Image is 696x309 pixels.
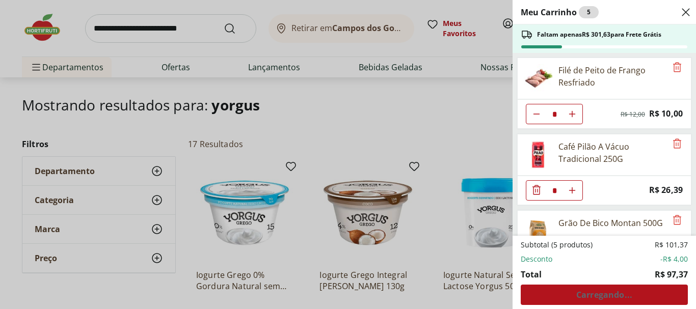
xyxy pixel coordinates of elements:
[649,183,683,197] span: R$ 26,39
[558,141,666,165] div: Café Pilão A Vácuo Tradicional 250G
[655,240,688,250] span: R$ 101,37
[558,217,663,229] div: Grão De Bico Montan 500G
[526,104,547,124] button: Diminuir Quantidade
[562,180,582,201] button: Aumentar Quantidade
[621,110,645,119] span: R$ 12,00
[537,31,661,39] span: Faltam apenas R$ 301,63 para Frete Grátis
[521,240,593,250] span: Subtotal (5 produtos)
[649,107,683,121] span: R$ 10,00
[526,180,547,201] button: Diminuir Quantidade
[558,64,666,89] div: Filé de Peito de Frango Resfriado
[524,64,552,93] img: Filé de Peito de Frango Resfriado
[521,254,552,264] span: Desconto
[524,217,552,245] img: Principal
[671,214,683,227] button: Remove
[671,62,683,74] button: Remove
[660,254,688,264] span: -R$ 4,00
[521,268,542,280] span: Total
[671,138,683,150] button: Remove
[547,104,562,124] input: Quantidade Atual
[547,181,562,200] input: Quantidade Atual
[524,141,552,169] img: Principal
[562,104,582,124] button: Aumentar Quantidade
[655,268,688,280] span: R$ 97,37
[579,6,599,18] div: 5
[521,6,599,18] h2: Meu Carrinho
